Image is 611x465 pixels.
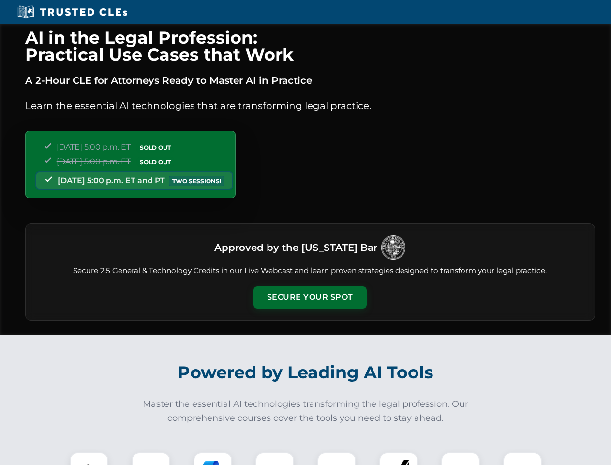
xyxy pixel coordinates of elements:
span: SOLD OUT [136,142,174,153]
p: Learn the essential AI technologies that are transforming legal practice. [25,98,595,113]
span: [DATE] 5:00 p.m. ET [57,157,131,166]
button: Secure Your Spot [253,286,367,309]
span: SOLD OUT [136,157,174,167]
img: Logo [381,235,405,260]
p: Secure 2.5 General & Technology Credits in our Live Webcast and learn proven strategies designed ... [37,265,583,277]
p: Master the essential AI technologies transforming the legal profession. Our comprehensive courses... [136,397,475,425]
p: A 2-Hour CLE for Attorneys Ready to Master AI in Practice [25,73,595,88]
h2: Powered by Leading AI Tools [38,356,574,389]
span: [DATE] 5:00 p.m. ET [57,142,131,152]
h1: AI in the Legal Profession: Practical Use Cases that Work [25,29,595,63]
img: Trusted CLEs [15,5,130,19]
h3: Approved by the [US_STATE] Bar [214,239,377,256]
